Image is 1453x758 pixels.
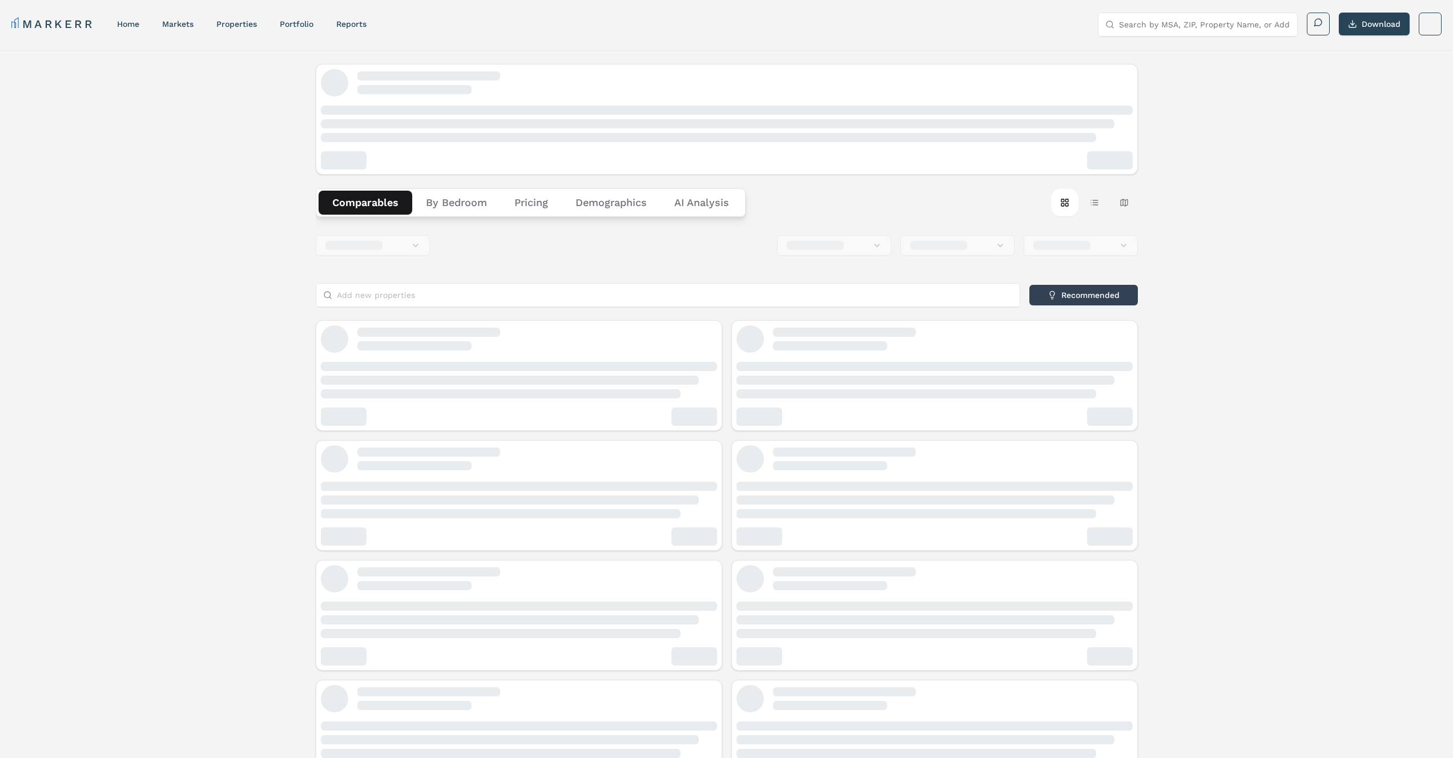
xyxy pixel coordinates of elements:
button: Demographics [562,191,661,215]
a: MARKERR [11,16,94,32]
input: Search by MSA, ZIP, Property Name, or Address [1119,13,1290,36]
button: Comparables [319,191,412,215]
input: Add new properties [337,284,1013,307]
button: Recommended [1029,285,1138,305]
button: By Bedroom [412,191,501,215]
button: Pricing [501,191,562,215]
button: AI Analysis [661,191,743,215]
a: properties [216,19,257,29]
a: Portfolio [280,19,313,29]
a: reports [336,19,367,29]
a: markets [162,19,194,29]
a: home [117,19,139,29]
button: Download [1339,13,1410,35]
